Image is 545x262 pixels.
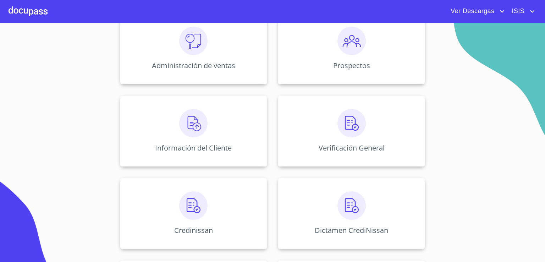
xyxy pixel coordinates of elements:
[174,225,213,235] p: Credinissan
[445,6,498,17] span: Ver Descargas
[319,143,385,153] p: Verificación General
[179,191,208,220] img: verificacion.png
[155,143,232,153] p: Información del Cliente
[506,6,536,17] button: account of current user
[333,61,370,70] p: Prospectos
[179,27,208,55] img: consulta.png
[152,61,235,70] p: Administración de ventas
[315,225,388,235] p: Dictamen CrediNissan
[337,27,366,55] img: prospectos.png
[445,6,506,17] button: account of current user
[337,109,366,137] img: verificacion.png
[506,6,528,17] span: ISIS
[179,109,208,137] img: carga.png
[337,191,366,220] img: verificacion.png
